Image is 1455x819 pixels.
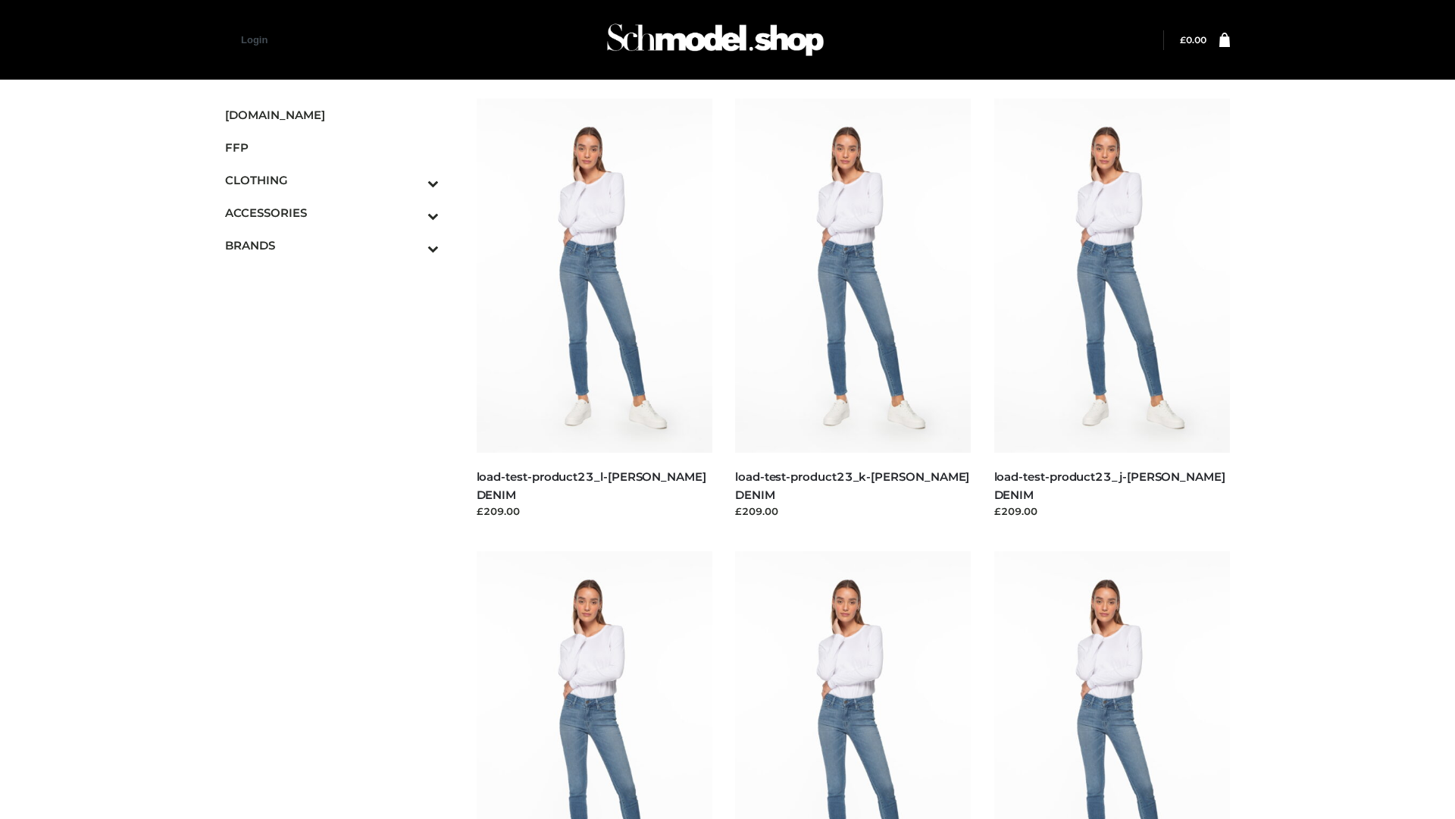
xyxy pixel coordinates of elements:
a: CLOTHINGToggle Submenu [225,164,439,196]
span: FFP [225,139,439,156]
a: load-test-product23_j-[PERSON_NAME] DENIM [994,469,1225,501]
a: [DOMAIN_NAME] [225,99,439,131]
a: £0.00 [1180,34,1206,45]
button: Toggle Submenu [386,164,439,196]
a: FFP [225,131,439,164]
a: BRANDSToggle Submenu [225,229,439,262]
span: [DOMAIN_NAME] [225,106,439,124]
img: Schmodel Admin 964 [602,10,829,70]
a: load-test-product23_k-[PERSON_NAME] DENIM [735,469,969,501]
button: Toggle Submenu [386,196,439,229]
a: Login [241,34,268,45]
div: £209.00 [735,504,972,519]
span: £ [1180,34,1186,45]
span: CLOTHING [225,171,439,189]
a: ACCESSORIESToggle Submenu [225,196,439,229]
a: load-test-product23_l-[PERSON_NAME] DENIM [477,469,706,501]
bdi: 0.00 [1180,34,1206,45]
div: £209.00 [994,504,1231,519]
button: Toggle Submenu [386,229,439,262]
span: ACCESSORIES [225,204,439,221]
span: BRANDS [225,237,439,254]
div: £209.00 [477,504,713,519]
